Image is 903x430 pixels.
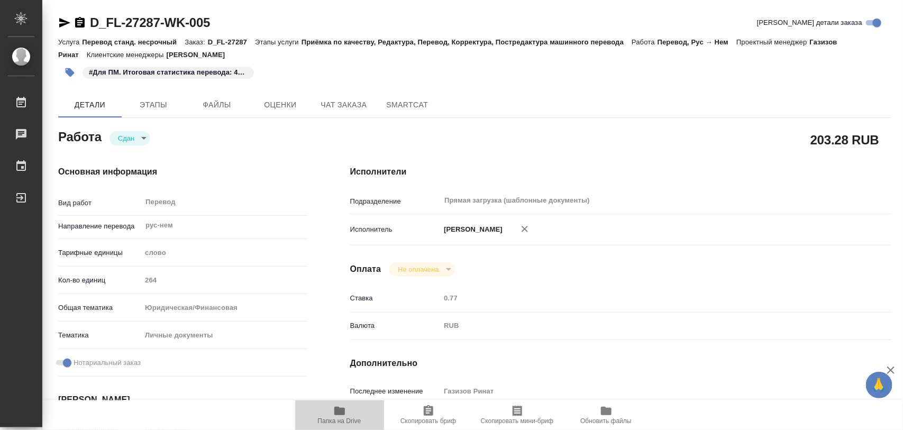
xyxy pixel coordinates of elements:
[389,262,454,277] div: Сдан
[74,358,141,368] span: Нотариальный заказ
[58,221,141,232] p: Направление перевода
[580,417,632,425] span: Обновить файлы
[58,275,141,286] p: Кол-во единиц
[440,224,503,235] p: [PERSON_NAME]
[440,290,846,306] input: Пустое поле
[382,98,433,112] span: SmartCat
[350,263,381,276] h4: Оплата
[562,400,651,430] button: Обновить файлы
[350,166,891,178] h4: Исполнители
[110,131,150,145] div: Сдан
[295,400,384,430] button: Папка на Drive
[58,198,141,208] p: Вид работ
[350,386,441,397] p: Последнее изменение
[395,265,442,274] button: Не оплачена
[167,51,233,59] p: [PERSON_NAME]
[58,166,308,178] h4: Основная информация
[58,394,308,406] h4: [PERSON_NAME]
[302,38,632,46] p: Приёмка по качеству, Редактура, Перевод, Корректура, Постредактура машинного перевода
[757,17,862,28] span: [PERSON_NAME] детали заказа
[65,98,115,112] span: Детали
[58,248,141,258] p: Тарифные единицы
[82,38,185,46] p: Перевод станд. несрочный
[87,51,167,59] p: Клиентские менеджеры
[58,126,102,145] h2: Работа
[318,417,361,425] span: Папка на Drive
[632,38,658,46] p: Работа
[141,272,307,288] input: Пустое поле
[318,98,369,112] span: Чат заказа
[58,38,82,46] p: Услуга
[736,38,809,46] p: Проектный менеджер
[74,16,86,29] button: Скопировать ссылку
[350,321,441,331] p: Валюта
[90,15,210,30] a: D_FL-27287-WK-005
[128,98,179,112] span: Этапы
[58,330,141,341] p: Тематика
[81,67,255,76] span: Для ПМ. Итоговая статистика перевода: 414 слов.
[141,299,307,317] div: Юридическая/Финансовая
[115,134,138,143] button: Сдан
[481,417,553,425] span: Скопировать мини-бриф
[440,383,846,399] input: Пустое поле
[870,374,888,396] span: 🙏
[185,38,207,46] p: Заказ:
[473,400,562,430] button: Скопировать мини-бриф
[58,303,141,313] p: Общая тематика
[866,372,892,398] button: 🙏
[384,400,473,430] button: Скопировать бриф
[350,224,441,235] p: Исполнитель
[350,357,891,370] h4: Дополнительно
[350,293,441,304] p: Ставка
[141,326,307,344] div: Личные документы
[58,16,71,29] button: Скопировать ссылку для ЯМессенджера
[255,98,306,112] span: Оценки
[89,67,248,78] p: #Для ПМ. Итоговая статистика перевода: 414 слов.
[658,38,736,46] p: Перевод, Рус → Нем
[350,196,441,207] p: Подразделение
[58,61,81,84] button: Добавить тэг
[400,417,456,425] span: Скопировать бриф
[440,317,846,335] div: RUB
[810,131,879,149] h2: 203.28 RUB
[513,217,536,241] button: Удалить исполнителя
[208,38,255,46] p: D_FL-27287
[191,98,242,112] span: Файлы
[255,38,302,46] p: Этапы услуги
[141,244,307,262] div: слово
